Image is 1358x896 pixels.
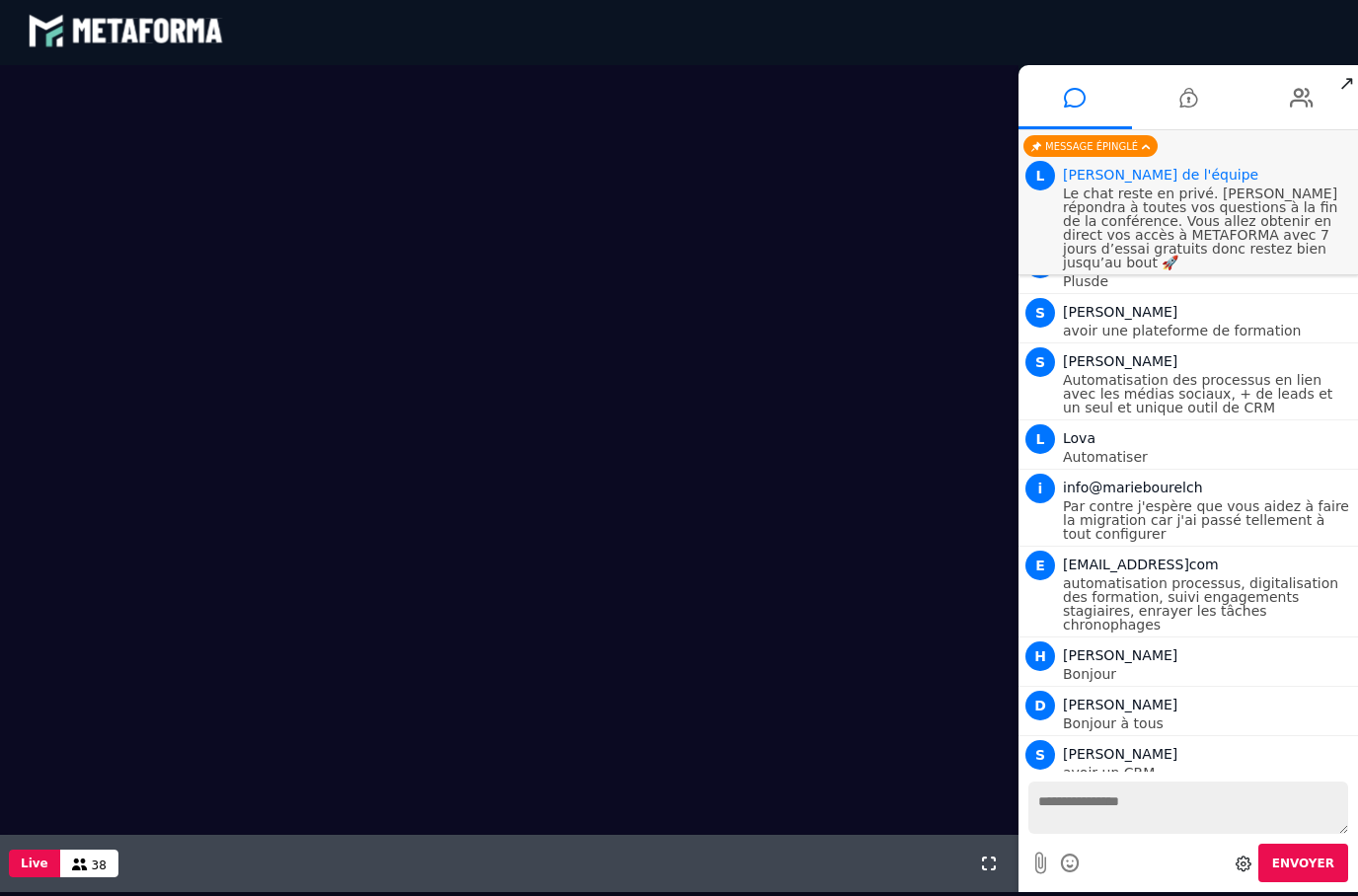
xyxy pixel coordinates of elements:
[1063,308,1177,324] span: [PERSON_NAME]
[1063,171,1258,187] span: Animateur
[1063,484,1203,499] span: info@mariebourelch
[1025,302,1055,332] span: S
[1025,744,1055,774] span: S
[92,862,107,876] span: 38
[1063,770,1353,784] p: avoir un CRM
[1063,357,1177,373] span: [PERSON_NAME]
[1063,503,1353,545] p: Par contre j'espère que vous aidez à faire la migration car j'ai passé tellement à tout configurer
[1063,434,1095,450] span: Lova
[1063,701,1177,716] span: [PERSON_NAME]
[1025,695,1055,724] span: D
[1023,139,1158,161] div: Message épinglé
[1063,328,1353,341] p: avoir une plateforme de formation
[1272,860,1334,874] span: Envoyer
[1063,651,1177,667] span: [PERSON_NAME]
[1025,645,1055,675] span: H
[1025,478,1055,507] span: i
[1258,848,1348,886] button: Envoyer
[1025,428,1055,458] span: L
[1063,454,1353,468] p: Automatiser
[1063,560,1219,576] span: [EMAIL_ADDRESS]com
[9,854,60,881] button: Live
[1025,351,1055,381] span: S
[1063,580,1353,635] p: automatisation processus, digitalisation des formation, suivi engagements stagiaires, enrayer les...
[1335,69,1358,105] span: ↗
[1063,377,1353,418] p: Automatisation des processus en lien avec les médias sociaux, + de leads et un seul et unique out...
[1063,190,1353,273] p: Le chat reste en privé. [PERSON_NAME] répondra à toutes vos questions à la fin de la conférence. ...
[1025,555,1055,584] span: E
[1063,750,1177,766] span: [PERSON_NAME]
[1063,278,1353,292] p: Plusde
[1025,165,1055,194] span: L
[1063,671,1353,685] p: Bonjour
[1063,720,1353,734] p: Bonjour à tous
